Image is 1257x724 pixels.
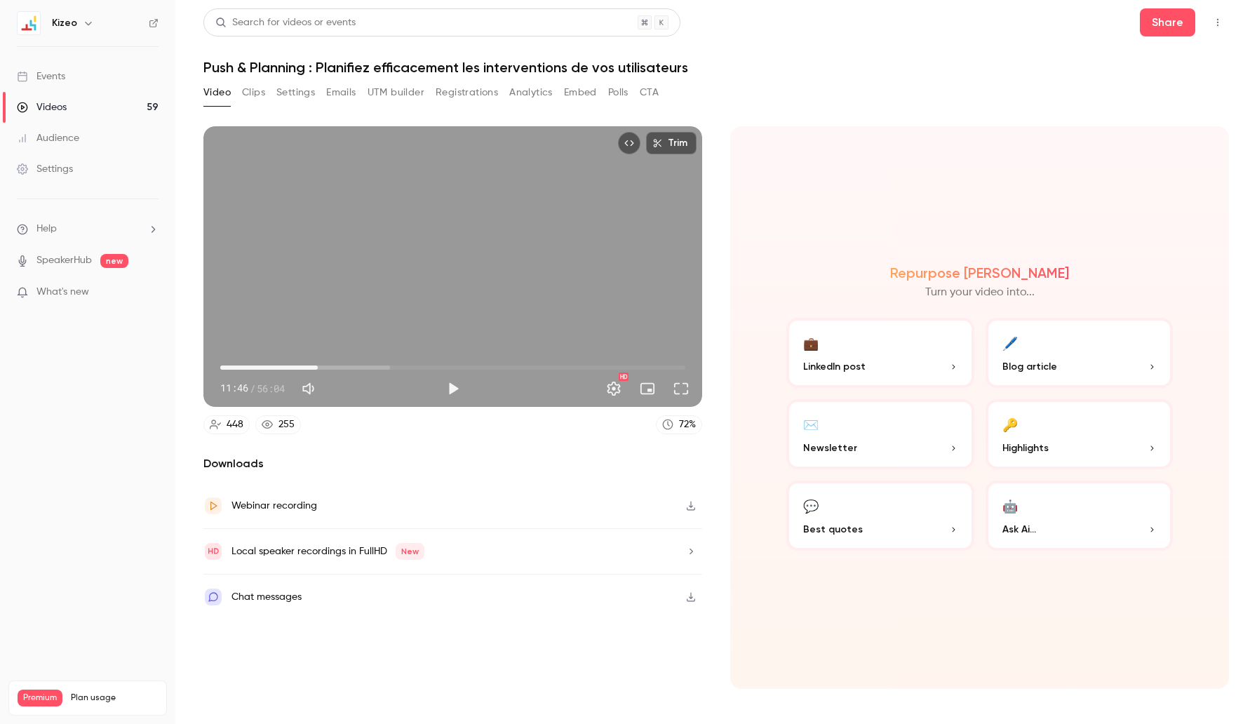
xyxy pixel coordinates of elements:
[296,375,324,403] button: Mute
[633,375,661,403] button: Turn on miniplayer
[986,318,1174,388] button: 🖊️Blog article
[227,417,243,432] div: 448
[890,264,1069,281] h2: Repurpose [PERSON_NAME]
[608,81,628,104] button: Polls
[436,81,498,104] button: Registrations
[278,417,295,432] div: 255
[679,417,696,432] div: 72 %
[52,16,77,30] h6: Kizeo
[786,481,974,551] button: 💬Best quotes
[18,12,40,34] img: Kizeo
[220,381,248,396] span: 11:46
[1002,359,1057,374] span: Blog article
[1002,441,1049,455] span: Highlights
[36,253,92,268] a: SpeakerHub
[203,455,702,472] h2: Downloads
[646,132,697,154] button: Trim
[803,441,857,455] span: Newsletter
[71,692,158,704] span: Plan usage
[656,415,702,434] a: 72%
[803,413,819,435] div: ✉️
[100,254,128,268] span: new
[203,59,1229,76] h1: Push & Planning : Planifiez efficacement les interventions de vos utilisateurs
[925,284,1035,301] p: Turn your video into...
[1140,8,1195,36] button: Share
[215,15,356,30] div: Search for videos or events
[803,332,819,354] div: 💼
[803,495,819,516] div: 💬
[36,285,89,300] span: What's new
[17,162,73,176] div: Settings
[17,222,159,236] li: help-dropdown-opener
[326,81,356,104] button: Emails
[203,81,231,104] button: Video
[250,381,255,396] span: /
[276,81,315,104] button: Settings
[1002,522,1036,537] span: Ask Ai...
[203,415,250,434] a: 448
[18,690,62,706] span: Premium
[257,381,285,396] span: 56:04
[786,318,974,388] button: 💼LinkedIn post
[1206,11,1229,34] button: Top Bar Actions
[36,222,57,236] span: Help
[231,543,424,560] div: Local speaker recordings in FullHD
[618,132,640,154] button: Embed video
[439,375,467,403] button: Play
[255,415,301,434] a: 255
[803,359,866,374] span: LinkedIn post
[220,381,285,396] div: 11:46
[640,81,659,104] button: CTA
[242,81,265,104] button: Clips
[786,399,974,469] button: ✉️Newsletter
[600,375,628,403] button: Settings
[17,69,65,83] div: Events
[1002,413,1018,435] div: 🔑
[803,522,863,537] span: Best quotes
[231,497,317,514] div: Webinar recording
[231,589,302,605] div: Chat messages
[564,81,597,104] button: Embed
[17,131,79,145] div: Audience
[509,81,553,104] button: Analytics
[986,481,1174,551] button: 🤖Ask Ai...
[1002,495,1018,516] div: 🤖
[17,100,67,114] div: Videos
[667,375,695,403] button: Full screen
[368,81,424,104] button: UTM builder
[986,399,1174,469] button: 🔑Highlights
[619,373,628,381] div: HD
[1002,332,1018,354] div: 🖊️
[396,543,424,560] span: New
